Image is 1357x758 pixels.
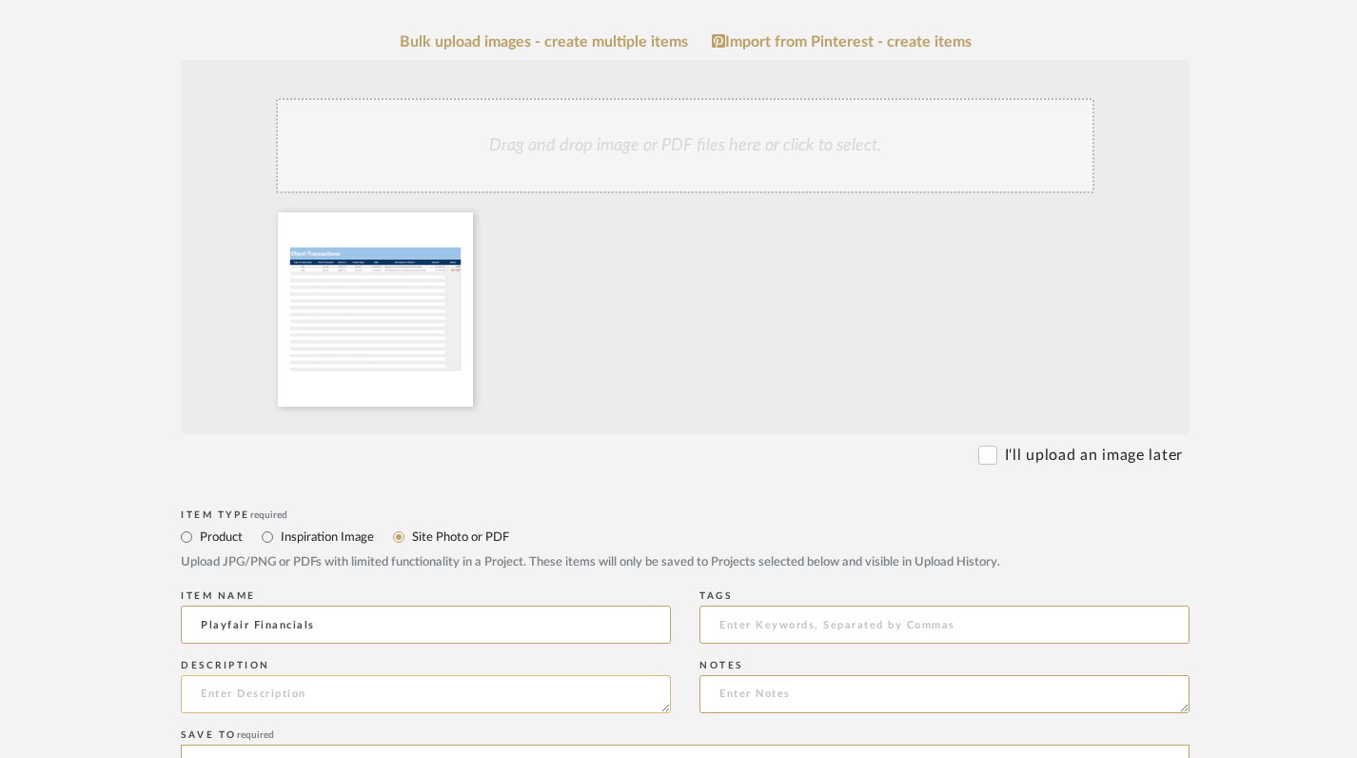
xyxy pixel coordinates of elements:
[400,34,688,50] a: Bulk upload images - create multiple items
[279,527,374,548] label: Inspiration Image
[181,525,1190,549] mat-radio-group: Select item type
[712,33,972,50] a: Import from Pinterest - create items
[237,730,274,740] span: required
[181,509,1190,521] div: Item Type
[699,606,1190,644] input: Enter Keywords, Separated by Commas
[181,606,671,644] input: Enter Name
[181,660,671,671] div: Description
[198,527,243,548] label: Product
[410,527,509,548] label: Site Photo or PDF
[181,590,671,602] div: Item name
[181,553,1190,572] div: Upload JPG/PNG or PDFs with limited functionality in a Project. These items will only be saved to...
[699,660,1190,671] div: Notes
[181,729,1190,741] div: Save To
[250,510,287,520] span: required
[699,590,1190,602] div: Tags
[1005,444,1183,467] label: I'll upload an image later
